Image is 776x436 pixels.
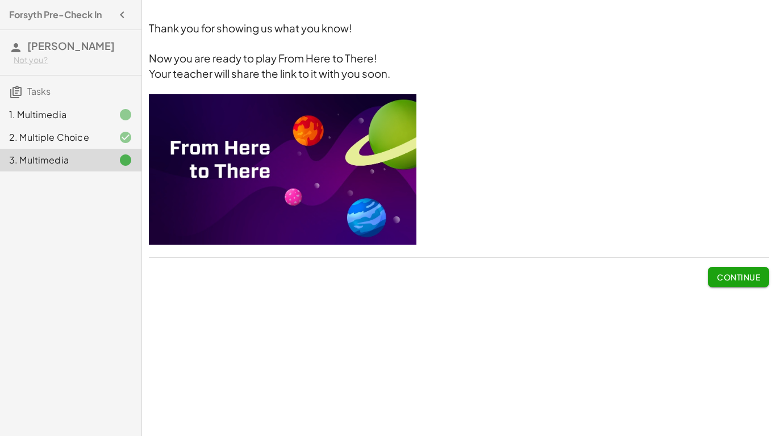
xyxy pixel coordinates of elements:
div: 3. Multimedia [9,153,101,167]
img: 0186a6281d6835875bfd5d65a1e6d29c758b852ccbe572c90b809493d3b85746.jpeg [149,94,416,245]
h4: Forsyth Pre-Check In [9,8,102,22]
i: Task finished. [119,153,132,167]
i: Task finished. [119,108,132,121]
span: [PERSON_NAME] [27,39,115,52]
span: Tasks [27,85,51,97]
span: Now you are ready to play From Here to There! [149,52,377,65]
i: Task finished and correct. [119,131,132,144]
div: 2. Multiple Choice [9,131,101,144]
span: Thank you for showing us what you know! [149,22,352,35]
span: Your teacher will share the link to it with you soon. [149,67,390,80]
div: 1. Multimedia [9,108,101,121]
div: Not you? [14,54,132,66]
span: Continue [717,272,760,282]
button: Continue [708,267,769,287]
